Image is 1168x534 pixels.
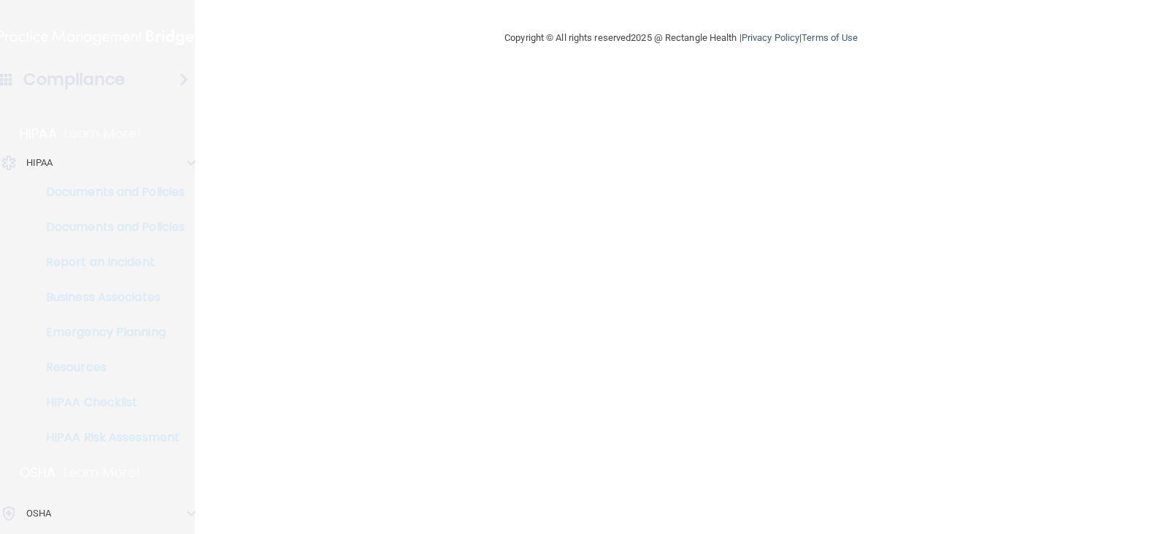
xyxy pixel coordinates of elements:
[20,125,57,142] p: HIPAA
[20,464,56,481] p: OSHA
[26,505,51,522] p: OSHA
[9,360,209,375] p: Resources
[415,15,948,61] div: Copyright © All rights reserved 2025 @ Rectangle Health | |
[9,185,209,199] p: Documents and Policies
[9,220,209,234] p: Documents and Policies
[23,69,125,90] h4: Compliance
[9,255,209,270] p: Report an Incident
[9,290,209,305] p: Business Associates
[64,125,142,142] p: Learn More!
[9,430,209,445] p: HIPAA Risk Assessment
[742,32,799,43] a: Privacy Policy
[26,154,53,172] p: HIPAA
[9,395,209,410] p: HIPAA Checklist
[64,464,141,481] p: Learn More!
[9,325,209,340] p: Emergency Planning
[802,32,858,43] a: Terms of Use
